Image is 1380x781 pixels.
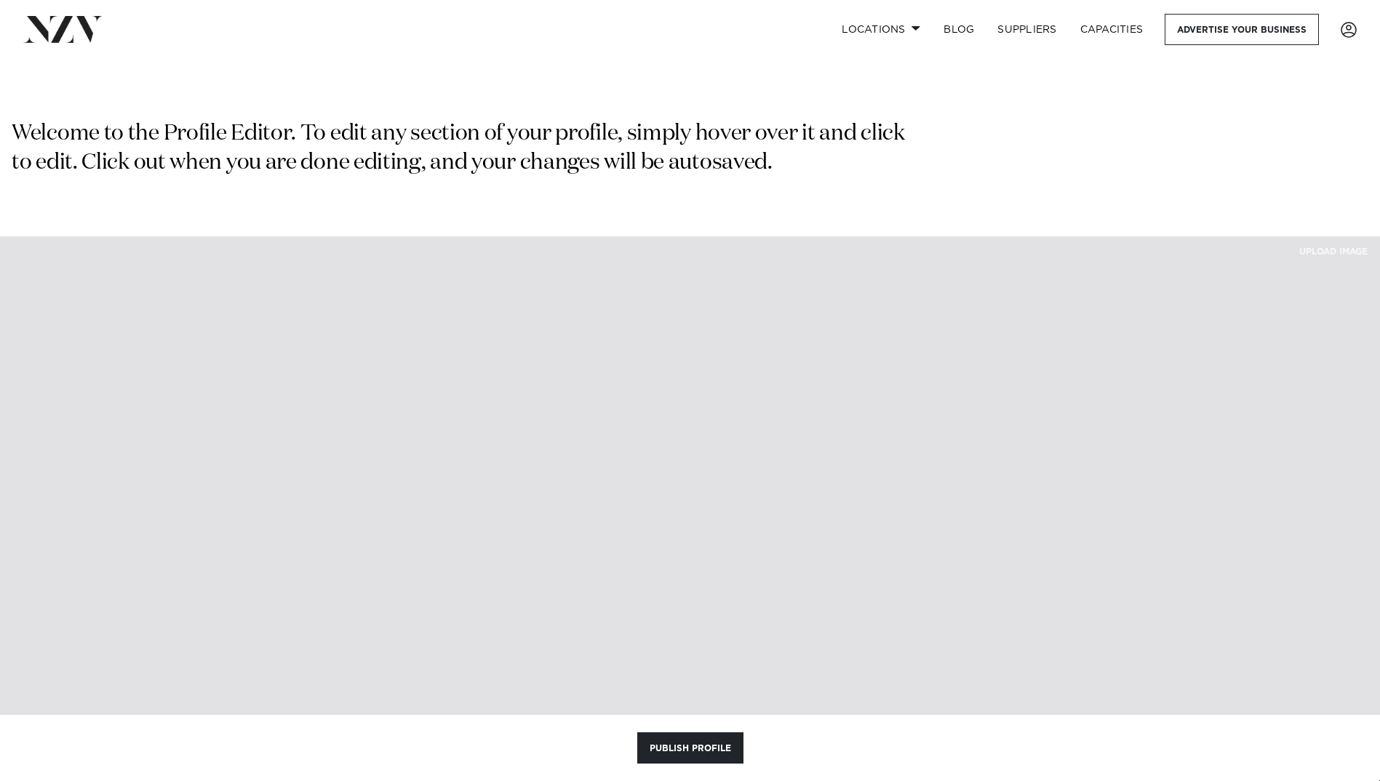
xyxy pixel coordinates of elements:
a: Locations [830,14,932,45]
p: Welcome to the Profile Editor. To edit any section of your profile, simply hover over it and clic... [12,120,911,178]
a: Capacities [1069,14,1155,45]
img: nzv-logo.png [23,16,103,42]
a: SUPPLIERS [986,14,1068,45]
button: Publish Profile [637,732,743,764]
a: BLOG [932,14,986,45]
button: UPLOAD IMAGE [1287,236,1380,268]
a: Advertise your business [1165,14,1319,45]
